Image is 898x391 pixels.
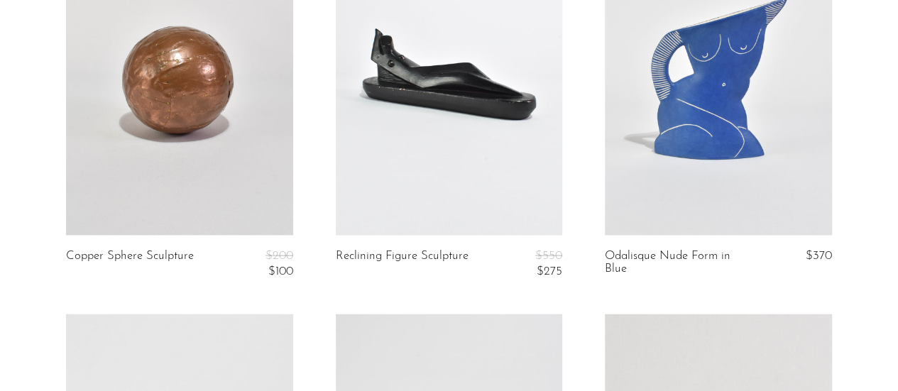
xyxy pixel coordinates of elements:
a: Odalisque Nude Form in Blue [605,250,755,276]
span: $550 [535,250,562,262]
a: Reclining Figure Sculpture [336,250,469,279]
span: $370 [806,250,832,262]
span: $275 [537,265,562,277]
span: $100 [268,265,293,277]
a: Copper Sphere Sculpture [66,250,194,279]
span: $200 [265,250,293,262]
